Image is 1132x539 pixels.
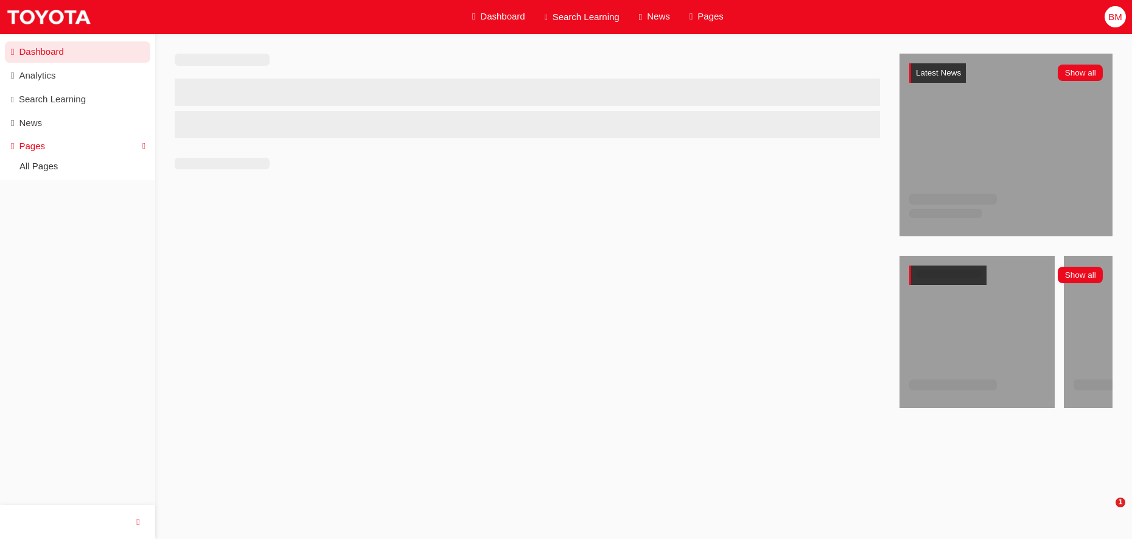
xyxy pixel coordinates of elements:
a: All Pages [15,163,150,181]
span: BM [1108,10,1122,24]
span: search-icon [11,97,19,108]
button: Pages [5,140,150,163]
a: Show all [909,266,1103,285]
a: News [5,116,150,138]
span: Search Learning [553,10,621,24]
span: news-icon [640,10,649,25]
span: guage-icon [459,10,469,25]
span: prev-icon [134,515,143,530]
div: Pages [25,144,50,158]
span: 1 [1116,498,1125,507]
span: search-icon [539,10,548,25]
span: Pages [711,10,736,24]
a: guage-iconDashboard [450,5,529,30]
iframe: Intercom live chat [1091,498,1120,527]
a: Analytics [5,66,150,89]
button: Show all [1058,64,1103,82]
span: Latest News [916,68,962,78]
a: Latest NewsShow all [909,63,1103,83]
a: search-iconSearch Learning [529,5,631,30]
a: news-iconNews [631,5,687,30]
a: Dashboard [5,41,150,64]
div: News [25,120,48,134]
button: DashboardAnalyticsSearch LearningNews [5,39,150,140]
span: pages-icon [11,146,20,157]
span: chart-icon [11,72,20,83]
a: Search Learning [5,91,150,113]
div: Analytics [25,71,63,85]
button: Show all [1058,266,1103,284]
span: pages-icon [697,10,706,25]
span: News [654,10,677,24]
span: news-icon [11,122,20,133]
span: up-icon [137,144,145,160]
button: BM [1105,7,1126,28]
span: guage-icon [11,48,20,58]
a: pages-iconPages [687,5,746,30]
img: Trak [6,4,91,31]
div: Search Learning [24,95,93,109]
span: Dashboard [473,10,520,24]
